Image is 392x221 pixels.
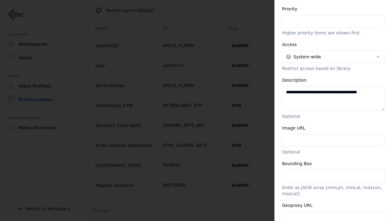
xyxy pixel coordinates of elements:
[282,184,385,197] p: Enter as JSON array [minLon, minLat, maxLon, maxLat]
[282,203,312,208] label: Geoproxy URL
[282,161,312,166] label: Bounding Box
[282,30,385,36] p: Higher priority items are shown first
[282,149,385,155] p: Optional
[282,42,297,47] label: Access
[282,78,307,83] label: Description
[282,65,385,72] p: Restrict access based on library
[282,126,305,130] label: Image URL
[282,6,297,11] label: Priority
[282,113,385,119] p: Optional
